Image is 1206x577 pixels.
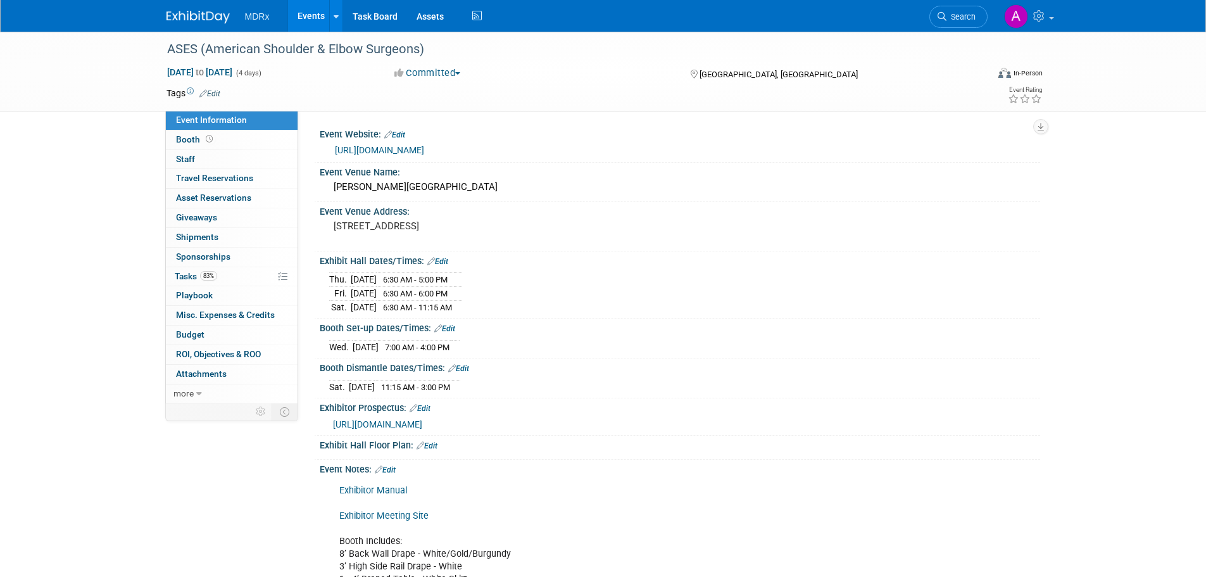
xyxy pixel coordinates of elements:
[320,202,1040,218] div: Event Venue Address:
[200,271,217,281] span: 83%
[166,267,298,286] a: Tasks83%
[946,12,976,22] span: Search
[700,70,858,79] span: [GEOGRAPHIC_DATA], [GEOGRAPHIC_DATA]
[173,388,194,398] span: more
[434,324,455,333] a: Edit
[320,251,1040,268] div: Exhibit Hall Dates/Times:
[1008,87,1042,93] div: Event Rating
[166,87,220,99] td: Tags
[199,89,220,98] a: Edit
[383,289,448,298] span: 6:30 AM - 6:00 PM
[194,67,206,77] span: to
[166,384,298,403] a: more
[203,134,215,144] span: Booth not reserved yet
[320,436,1040,452] div: Exhibit Hall Floor Plan:
[375,466,396,474] a: Edit
[176,251,230,262] span: Sponsorships
[320,319,1040,335] div: Booth Set-up Dates/Times:
[176,329,204,339] span: Budget
[349,380,375,393] td: [DATE]
[166,248,298,267] a: Sponsorships
[320,398,1040,415] div: Exhibitor Prospectus:
[176,134,215,144] span: Booth
[176,310,275,320] span: Misc. Expenses & Credits
[166,306,298,325] a: Misc. Expenses & Credits
[1004,4,1028,29] img: Allison Walsh
[320,125,1040,141] div: Event Website:
[166,326,298,345] a: Budget
[329,340,353,353] td: Wed.
[176,115,247,125] span: Event Information
[166,150,298,169] a: Staff
[427,257,448,266] a: Edit
[166,130,298,149] a: Booth
[166,286,298,305] a: Playbook
[385,343,449,352] span: 7:00 AM - 4:00 PM
[390,67,465,80] button: Committed
[351,273,377,287] td: [DATE]
[329,380,349,393] td: Sat.
[998,68,1011,78] img: Format-Inperson.png
[351,300,377,314] td: [DATE]
[329,287,351,301] td: Fri.
[351,287,377,301] td: [DATE]
[417,441,437,450] a: Edit
[320,460,1040,476] div: Event Notes:
[175,271,217,281] span: Tasks
[410,404,430,413] a: Edit
[320,358,1040,375] div: Booth Dismantle Dates/Times:
[339,510,429,521] a: Exhibitor Meeting Site
[176,193,251,203] span: Asset Reservations
[383,275,448,284] span: 6:30 AM - 5:00 PM
[272,403,298,420] td: Toggle Event Tabs
[166,345,298,364] a: ROI, Objectives & ROO
[245,11,270,22] span: MDRx
[176,173,253,183] span: Travel Reservations
[384,130,405,139] a: Edit
[383,303,452,312] span: 6:30 AM - 11:15 AM
[334,220,606,232] pre: [STREET_ADDRESS]
[166,11,230,23] img: ExhibitDay
[235,69,261,77] span: (4 days)
[166,111,298,130] a: Event Information
[176,290,213,300] span: Playbook
[163,38,969,61] div: ASES (American Shoulder & Elbow Surgeons)
[929,6,988,28] a: Search
[333,419,422,429] a: [URL][DOMAIN_NAME]
[166,365,298,384] a: Attachments
[166,189,298,208] a: Asset Reservations
[250,403,272,420] td: Personalize Event Tab Strip
[448,364,469,373] a: Edit
[166,67,233,78] span: [DATE] [DATE]
[176,369,227,379] span: Attachments
[353,340,379,353] td: [DATE]
[381,383,450,392] span: 11:15 AM - 3:00 PM
[320,163,1040,179] div: Event Venue Name:
[329,273,351,287] td: Thu.
[329,300,351,314] td: Sat.
[913,66,1043,85] div: Event Format
[166,228,298,247] a: Shipments
[166,169,298,188] a: Travel Reservations
[1013,68,1043,78] div: In-Person
[176,349,261,359] span: ROI, Objectives & ROO
[166,208,298,227] a: Giveaways
[335,145,424,155] a: [URL][DOMAIN_NAME]
[339,485,407,496] a: Exhibitor Manual
[329,177,1031,197] div: [PERSON_NAME][GEOGRAPHIC_DATA]
[176,212,217,222] span: Giveaways
[176,232,218,242] span: Shipments
[176,154,195,164] span: Staff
